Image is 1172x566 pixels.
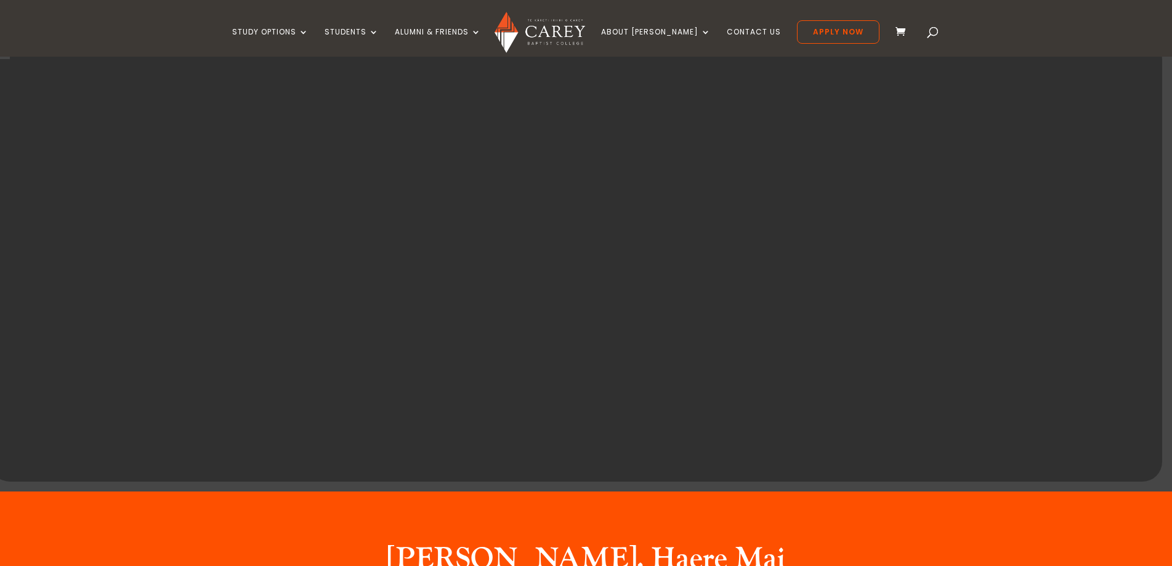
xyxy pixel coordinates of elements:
[797,20,879,44] a: Apply Now
[395,28,481,57] a: Alumni & Friends
[325,28,379,57] a: Students
[495,12,585,53] img: Carey Baptist College
[601,28,711,57] a: About [PERSON_NAME]
[727,28,781,57] a: Contact Us
[232,28,309,57] a: Study Options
